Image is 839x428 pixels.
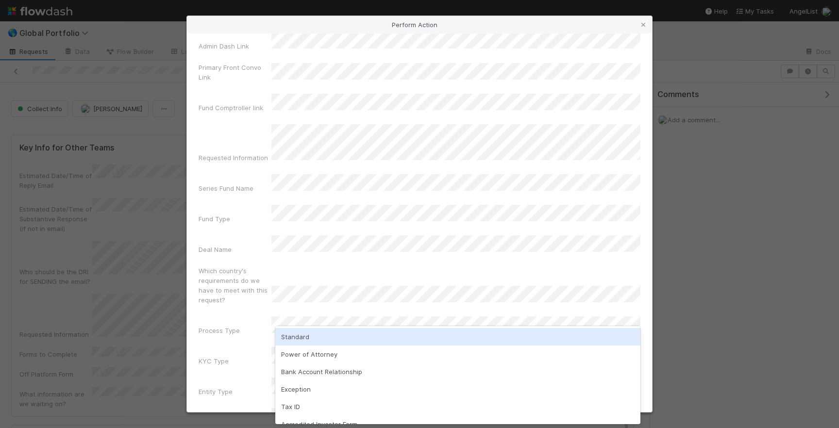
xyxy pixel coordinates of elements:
label: Requested Information [199,153,268,163]
label: Process Type [199,326,240,335]
label: Fund Type [199,214,230,224]
label: Series Fund Name [199,183,253,193]
div: Perform Action [187,16,652,33]
div: Bank Account Relationship [275,363,640,380]
label: Entity Type [199,387,233,396]
label: Which country's requirements do we have to meet with this request? [199,266,271,305]
div: Exception [275,380,640,398]
div: Tax ID [275,398,640,415]
label: Primary Front Convo Link [199,63,271,82]
label: Admin Dash Link [199,41,249,51]
label: Fund Comptroller link [199,103,263,113]
div: Power of Attorney [275,346,640,363]
label: KYC Type [199,356,229,366]
label: Deal Name [199,245,232,254]
div: Standard [275,328,640,346]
